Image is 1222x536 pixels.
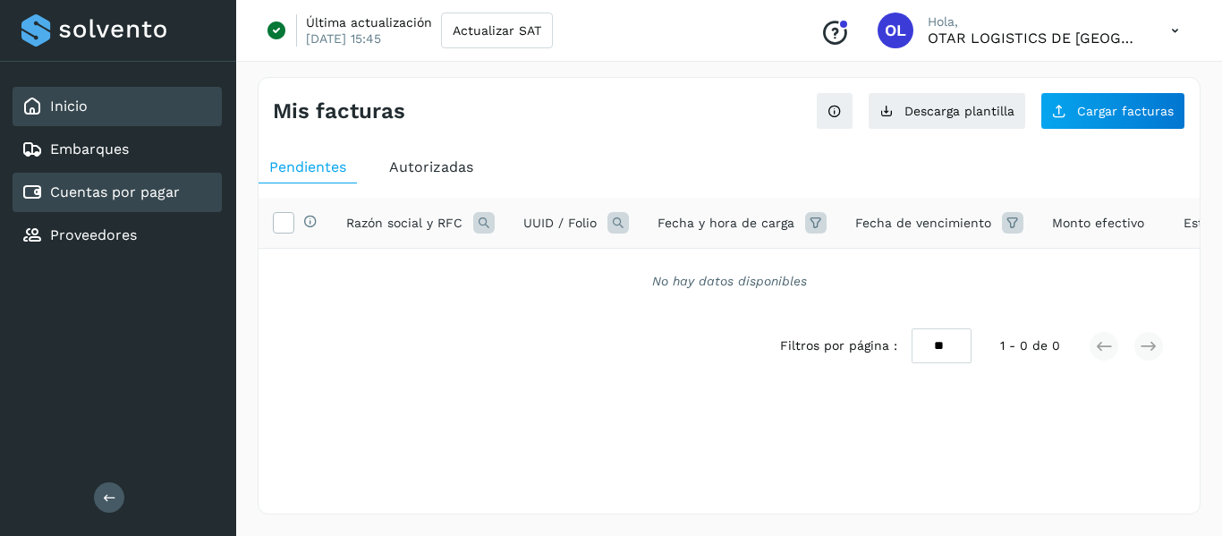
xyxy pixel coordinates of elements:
button: Cargar facturas [1040,92,1185,130]
p: [DATE] 15:45 [306,30,381,47]
p: OTAR LOGISTICS DE MEXICO SA DE CV [928,30,1142,47]
span: Filtros por página : [780,336,897,355]
div: No hay datos disponibles [282,272,1176,291]
span: Cargar facturas [1077,105,1174,117]
span: Descarga plantilla [904,105,1014,117]
a: Inicio [50,98,88,115]
span: Razón social y RFC [346,214,462,233]
span: Actualizar SAT [453,24,541,37]
h4: Mis facturas [273,98,405,124]
span: Fecha de vencimiento [855,214,991,233]
a: Embarques [50,140,129,157]
a: Cuentas por pagar [50,183,180,200]
div: Embarques [13,130,222,169]
div: Cuentas por pagar [13,173,222,212]
button: Descarga plantilla [868,92,1026,130]
div: Proveedores [13,216,222,255]
span: Pendientes [269,158,346,175]
span: UUID / Folio [523,214,597,233]
span: Monto efectivo [1052,214,1144,233]
button: Actualizar SAT [441,13,553,48]
span: 1 - 0 de 0 [1000,336,1060,355]
p: Última actualización [306,14,432,30]
a: Proveedores [50,226,137,243]
p: Hola, [928,14,1142,30]
span: Fecha y hora de carga [658,214,794,233]
div: Inicio [13,87,222,126]
span: Autorizadas [389,158,473,175]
